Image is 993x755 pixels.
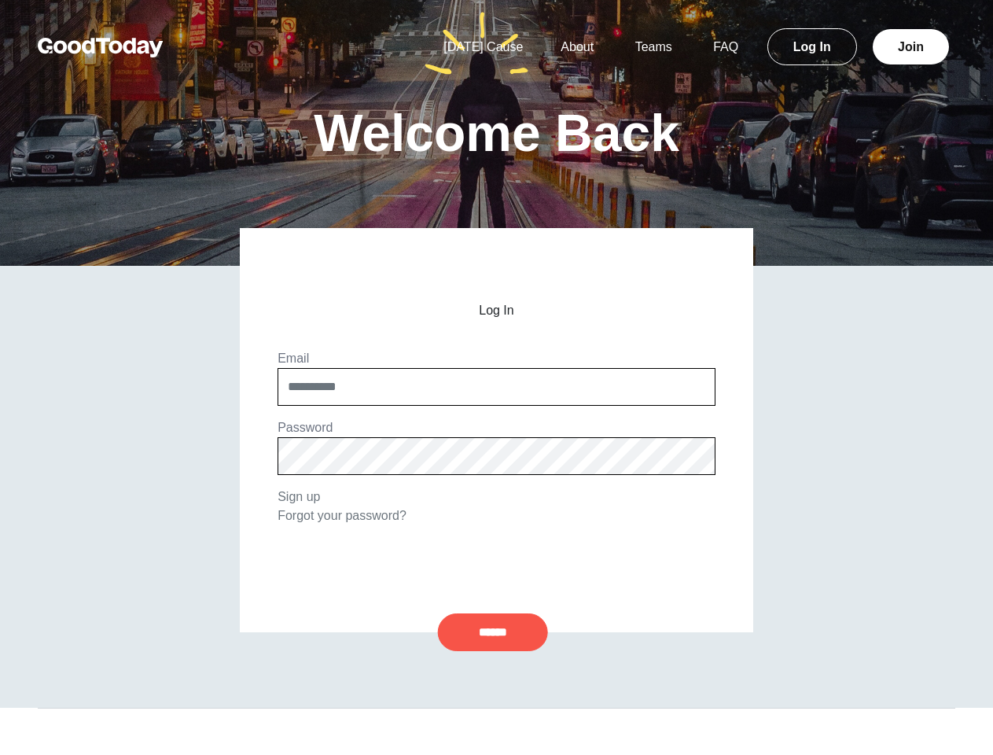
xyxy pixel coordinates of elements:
[694,40,757,53] a: FAQ
[616,40,691,53] a: Teams
[278,352,309,365] label: Email
[278,490,320,503] a: Sign up
[767,28,857,65] a: Log In
[542,40,612,53] a: About
[425,40,542,53] a: [DATE] Cause
[278,304,715,318] h2: Log In
[38,38,164,57] img: GoodToday
[278,421,333,434] label: Password
[314,107,679,159] h1: Welcome Back
[278,509,406,522] a: Forgot your password?
[873,29,949,64] a: Join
